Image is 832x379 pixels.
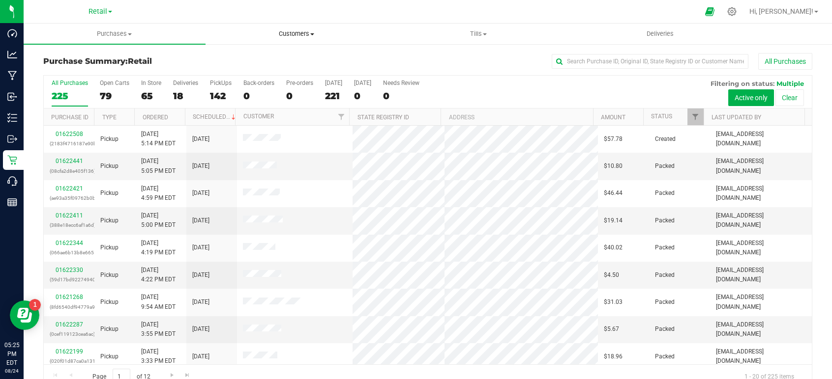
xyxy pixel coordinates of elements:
[56,131,83,137] a: 01622508
[716,211,806,230] span: [EMAIL_ADDRESS][DOMAIN_NAME]
[56,348,83,355] a: 01622199
[100,216,119,225] span: Pickup
[50,248,89,257] p: (066ae6b13b8e6655)
[192,271,209,280] span: [DATE]
[141,266,176,284] span: [DATE] 4:22 PM EDT
[100,271,119,280] span: Pickup
[100,90,129,102] div: 79
[601,114,625,121] a: Amount
[604,325,619,334] span: $5.67
[758,53,812,70] button: All Purchases
[206,29,387,38] span: Customers
[651,113,672,120] a: Status
[141,184,176,203] span: [DATE] 4:59 PM EDT
[604,298,623,307] span: $31.03
[100,135,119,144] span: Pickup
[7,155,17,165] inline-svg: Retail
[7,134,17,144] inline-svg: Outbound
[712,114,761,121] a: Last Updated By
[100,80,129,86] div: Open Carts
[655,243,675,252] span: Packed
[604,271,619,280] span: $4.50
[383,80,419,86] div: Needs Review
[100,243,119,252] span: Pickup
[387,24,569,44] a: Tills
[173,80,198,86] div: Deliveries
[56,185,83,192] a: 01622421
[4,341,19,367] p: 05:25 PM EDT
[325,90,342,102] div: 221
[100,352,119,361] span: Pickup
[604,162,623,171] span: $10.80
[173,90,198,102] div: 18
[354,90,371,102] div: 0
[716,157,806,175] span: [EMAIL_ADDRESS][DOMAIN_NAME]
[383,90,419,102] div: 0
[89,7,107,16] span: Retail
[243,113,274,120] a: Customer
[56,212,83,219] a: 01622411
[716,293,806,311] span: [EMAIL_ADDRESS][DOMAIN_NAME]
[100,298,119,307] span: Pickup
[655,189,675,198] span: Packed
[52,80,88,86] div: All Purchases
[192,352,209,361] span: [DATE]
[728,89,774,106] button: Active only
[50,302,89,312] p: (8fd6540df94779a9)
[604,135,623,144] span: $57.78
[141,347,176,366] span: [DATE] 3:33 PM EDT
[716,130,806,148] span: [EMAIL_ADDRESS][DOMAIN_NAME]
[192,243,209,252] span: [DATE]
[51,114,89,121] a: Purchase ID
[604,352,623,361] span: $18.96
[243,90,274,102] div: 0
[7,92,17,102] inline-svg: Inbound
[24,29,206,38] span: Purchases
[192,216,209,225] span: [DATE]
[50,166,89,176] p: (08cfa2d8e405f136)
[7,176,17,186] inline-svg: Call Center
[141,130,176,148] span: [DATE] 5:14 PM EDT
[100,189,119,198] span: Pickup
[333,108,349,125] a: Filter
[141,157,176,175] span: [DATE] 5:05 PM EDT
[29,299,41,311] iframe: Resource center unread badge
[749,7,813,15] span: Hi, [PERSON_NAME]!
[441,108,593,126] th: Address
[357,114,409,121] a: State Registry ID
[210,90,232,102] div: 142
[141,90,161,102] div: 65
[776,80,804,87] span: Multiple
[56,240,83,246] a: 01622344
[192,162,209,171] span: [DATE]
[143,114,168,121] a: Ordered
[604,189,623,198] span: $46.44
[192,325,209,334] span: [DATE]
[775,89,804,106] button: Clear
[192,189,209,198] span: [DATE]
[655,216,675,225] span: Packed
[56,321,83,328] a: 01622287
[716,320,806,339] span: [EMAIL_ADDRESS][DOMAIN_NAME]
[210,80,232,86] div: PickUps
[7,28,17,38] inline-svg: Dashboard
[243,80,274,86] div: Back-orders
[141,239,176,257] span: [DATE] 4:19 PM EDT
[50,220,89,230] p: (388e18ecc6af1a6d)
[604,216,623,225] span: $19.14
[100,325,119,334] span: Pickup
[655,298,675,307] span: Packed
[7,50,17,59] inline-svg: Analytics
[716,239,806,257] span: [EMAIL_ADDRESS][DOMAIN_NAME]
[655,162,675,171] span: Packed
[711,80,774,87] span: Filtering on status:
[7,113,17,123] inline-svg: Inventory
[56,267,83,273] a: 01622330
[24,24,206,44] a: Purchases
[102,114,117,121] a: Type
[726,7,738,16] div: Manage settings
[655,135,676,144] span: Created
[286,90,313,102] div: 0
[10,300,39,330] iframe: Resource center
